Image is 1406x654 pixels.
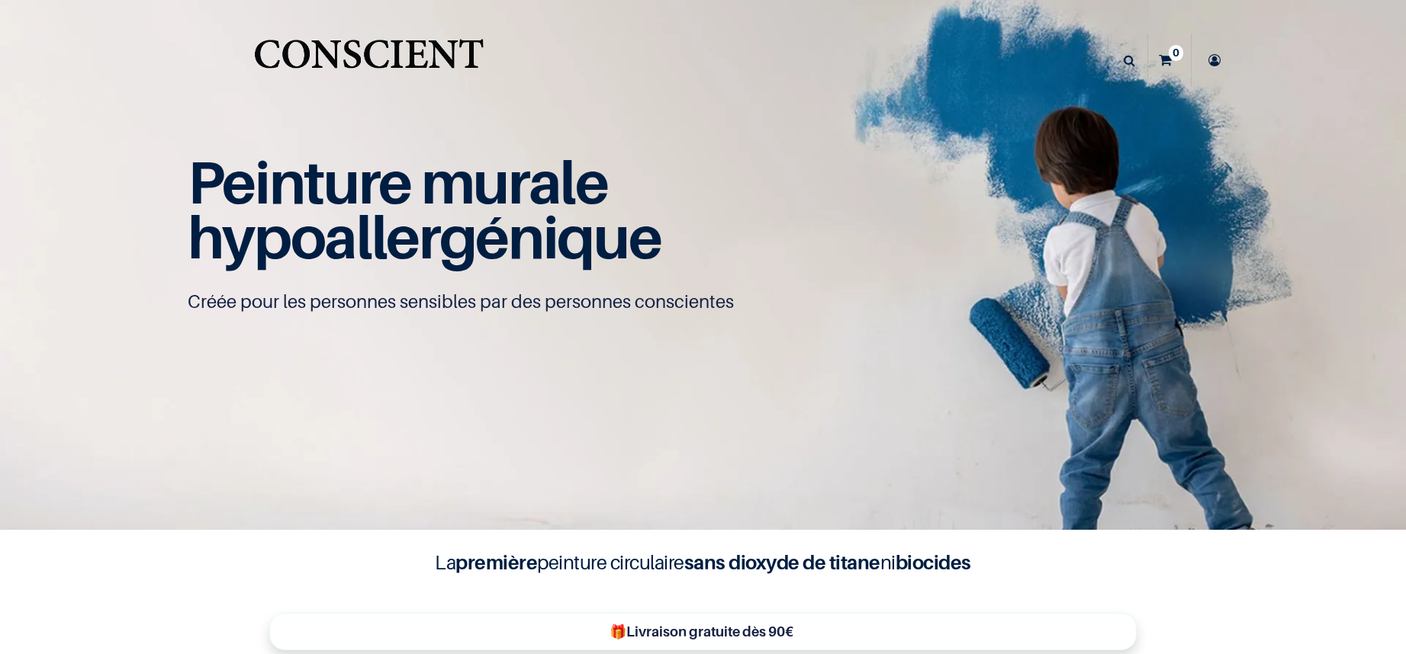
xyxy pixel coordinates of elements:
b: première [455,550,537,574]
b: 🎁Livraison gratuite dès 90€ [610,624,793,640]
sup: 0 [1169,45,1183,60]
a: Logo of Conscient [251,30,487,91]
img: Conscient [251,30,487,91]
h4: La peinture circulaire ni [398,548,1009,577]
p: Créée pour les personnes sensibles par des personnes conscientes [188,290,1219,314]
a: 0 [1148,34,1191,87]
b: biocides [896,550,971,574]
span: Peinture murale [188,146,608,217]
b: sans dioxyde de titane [684,550,880,574]
span: hypoallergénique [188,201,661,272]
